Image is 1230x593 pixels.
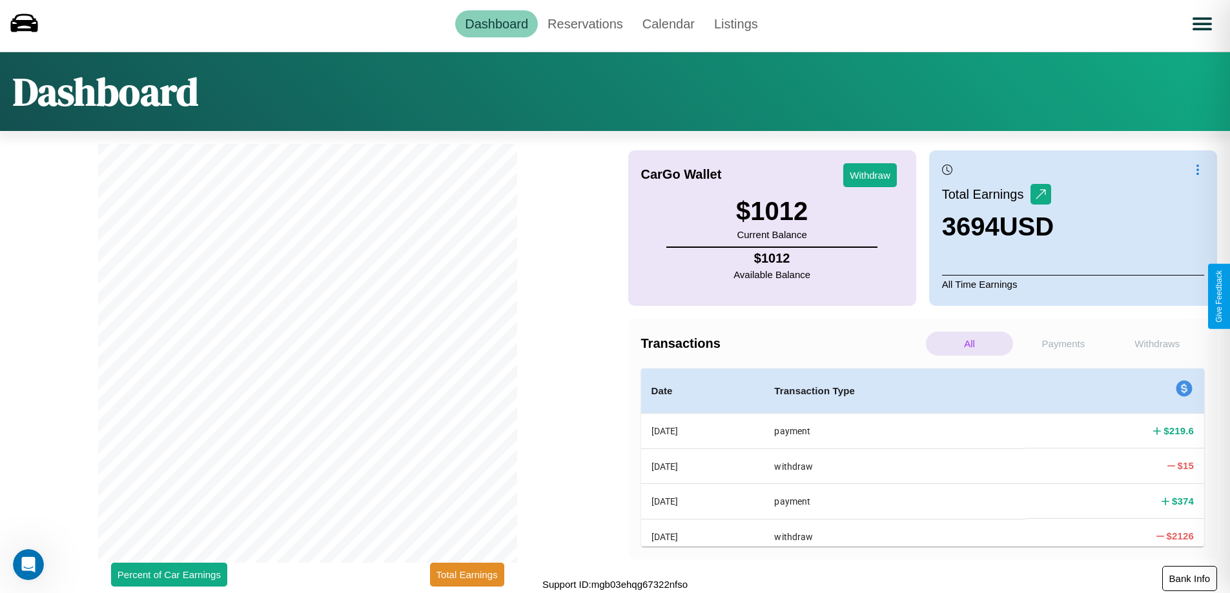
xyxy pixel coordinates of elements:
[1178,459,1194,472] h4: $ 15
[736,197,808,226] h3: $ 1012
[736,226,808,243] p: Current Balance
[1184,6,1220,42] button: Open menu
[1215,270,1224,323] div: Give Feedback
[1163,424,1194,437] h4: $ 219.6
[651,383,754,399] h4: Date
[843,163,897,187] button: Withdraw
[942,212,1054,241] h3: 3694 USD
[764,519,1025,554] th: withdraw
[942,275,1204,293] p: All Time Earnings
[641,448,764,483] th: [DATE]
[542,576,688,593] p: Support ID: mgb03ehqg67322nfso
[455,10,538,37] a: Dashboard
[764,484,1025,519] th: payment
[538,10,633,37] a: Reservations
[704,10,768,37] a: Listings
[641,414,764,449] th: [DATE]
[942,183,1030,206] p: Total Earnings
[1020,332,1107,356] p: Payments
[641,336,923,351] h4: Transactions
[764,448,1025,483] th: withdraw
[733,251,810,266] h4: $ 1012
[926,332,1013,356] p: All
[633,10,704,37] a: Calendar
[774,383,1015,399] h4: Transaction Type
[111,563,227,587] button: Percent of Car Earnings
[764,414,1025,449] th: payment
[641,519,764,554] th: [DATE]
[733,266,810,283] p: Available Balance
[641,167,722,182] h4: CarGo Wallet
[1114,332,1201,356] p: Withdraws
[430,563,504,587] button: Total Earnings
[13,65,198,118] h1: Dashboard
[641,484,764,519] th: [DATE]
[1167,529,1194,543] h4: $ 2126
[1162,566,1217,591] button: Bank Info
[13,549,44,580] iframe: Intercom live chat
[1172,494,1194,508] h4: $ 374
